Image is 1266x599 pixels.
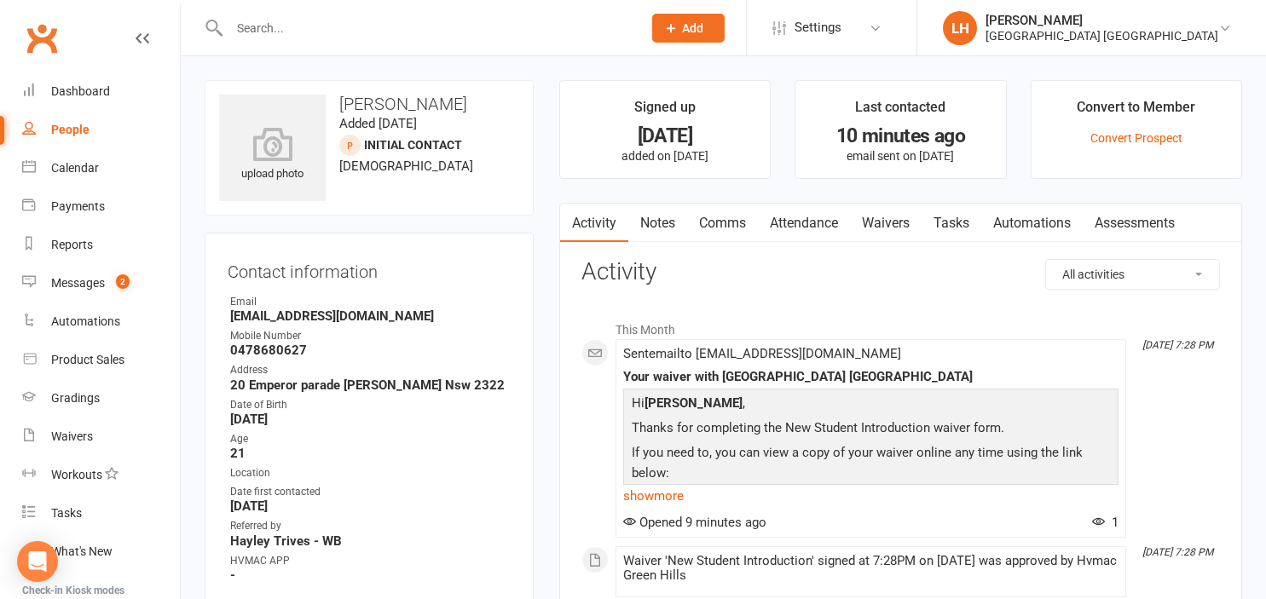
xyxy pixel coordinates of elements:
[575,127,754,145] div: [DATE]
[22,72,180,111] a: Dashboard
[230,308,511,324] strong: [EMAIL_ADDRESS][DOMAIN_NAME]
[623,370,1119,384] div: Your waiver with [GEOGRAPHIC_DATA] [GEOGRAPHIC_DATA]
[364,138,462,152] span: Initial Contact
[51,314,120,328] div: Automations
[1090,131,1182,145] a: Convert Prospect
[219,95,519,113] h3: [PERSON_NAME]
[623,484,1119,508] a: show more
[339,158,473,174] span: [DEMOGRAPHIC_DATA]
[623,515,766,530] span: Opened 9 minutes ago
[230,484,511,500] div: Date first contacted
[228,256,511,281] h3: Contact information
[687,204,758,243] a: Comms
[22,302,180,341] a: Automations
[811,149,990,163] p: email sent on [DATE]
[230,553,511,569] div: HVMAC APP
[230,377,511,393] strong: 20 Emperor parade [PERSON_NAME] Nsw 2322
[22,111,180,149] a: People
[51,429,93,443] div: Waivers
[627,393,1114,418] p: Hi ,
[581,312,1220,339] li: This Month
[811,127,990,145] div: 10 minutes ago
[230,518,511,534] div: Referred by
[224,16,630,40] input: Search...
[22,456,180,494] a: Workouts
[51,544,113,558] div: What's New
[986,13,1218,28] div: [PERSON_NAME]
[634,96,696,127] div: Signed up
[628,204,687,243] a: Notes
[51,161,99,175] div: Calendar
[758,204,850,243] a: Attendance
[850,204,922,243] a: Waivers
[116,274,130,289] span: 2
[20,17,63,60] a: Clubworx
[230,294,511,310] div: Email
[51,199,105,213] div: Payments
[22,418,180,456] a: Waivers
[627,418,1114,442] p: Thanks for completing the New Student Introduction waiver form.
[230,412,511,427] strong: [DATE]
[22,187,180,226] a: Payments
[230,446,511,461] strong: 21
[22,341,180,379] a: Product Sales
[51,353,124,366] div: Product Sales
[230,498,511,514] strong: [DATE]
[51,391,100,405] div: Gradings
[581,259,1220,285] h3: Activity
[230,431,511,447] div: Age
[51,238,93,251] div: Reports
[922,204,981,243] a: Tasks
[230,397,511,413] div: Date of Birth
[652,14,725,43] button: Add
[645,395,743,411] strong: [PERSON_NAME]
[51,84,110,98] div: Dashboard
[219,127,326,183] div: upload photo
[627,442,1114,487] p: If you need to, you can view a copy of your waiver online any time using the link below:
[1092,515,1119,530] span: 1
[230,328,511,344] div: Mobile Number
[1142,546,1213,558] i: [DATE] 7:28 PM
[986,28,1218,43] div: [GEOGRAPHIC_DATA] [GEOGRAPHIC_DATA]
[22,494,180,533] a: Tasks
[22,264,180,302] a: Messages 2
[22,149,180,187] a: Calendar
[981,204,1083,243] a: Automations
[855,96,945,127] div: Last contacted
[51,276,105,290] div: Messages
[230,533,511,549] strong: Hayley Trives - WB
[230,343,511,358] strong: 0478680627
[230,567,511,583] strong: -
[22,379,180,418] a: Gradings
[560,204,628,243] a: Activity
[51,506,82,520] div: Tasks
[575,149,754,163] p: added on [DATE]
[1142,339,1213,351] i: [DATE] 7:28 PM
[22,533,180,571] a: What's New
[51,468,102,481] div: Workouts
[22,226,180,264] a: Reports
[339,116,417,131] time: Added [DATE]
[1077,96,1195,127] div: Convert to Member
[795,9,841,47] span: Settings
[1083,204,1187,243] a: Assessments
[623,346,901,361] span: Sent email to [EMAIL_ADDRESS][DOMAIN_NAME]
[230,465,511,481] div: Location
[682,21,703,35] span: Add
[230,362,511,378] div: Address
[623,554,1119,583] div: Waiver 'New Student Introduction' signed at 7:28PM on [DATE] was approved by Hvmac Green Hills
[943,11,977,45] div: LH
[51,123,90,136] div: People
[17,541,58,582] div: Open Intercom Messenger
